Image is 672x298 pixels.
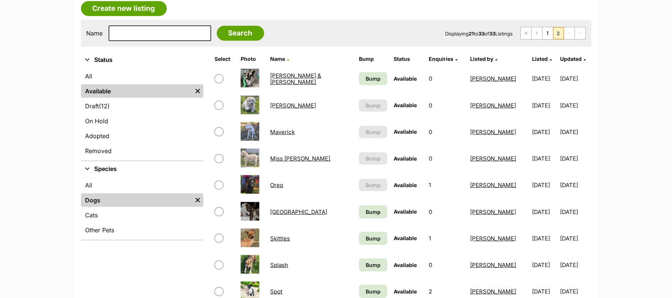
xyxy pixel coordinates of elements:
[529,252,559,278] td: [DATE]
[99,102,110,111] span: (12)
[521,27,586,40] nav: Pagination
[394,288,417,295] span: Available
[426,172,466,198] td: 1
[532,56,552,62] a: Listed
[543,27,553,39] a: Page 1
[366,261,381,269] span: Bump
[575,27,585,39] span: Last page
[560,226,590,251] td: [DATE]
[271,288,283,295] a: Spot
[366,102,381,109] span: Bump
[271,72,322,86] a: [PERSON_NAME] & [PERSON_NAME]
[238,53,267,65] th: Photo
[429,56,457,62] a: Enquiries
[560,199,590,225] td: [DATE]
[471,75,516,82] a: [PERSON_NAME]
[192,193,203,207] a: Remove filter
[81,193,192,207] a: Dogs
[81,99,203,113] a: Draft
[560,93,590,118] td: [DATE]
[479,31,485,37] strong: 33
[394,182,417,188] span: Available
[81,164,203,174] button: Species
[560,146,590,171] td: [DATE]
[366,181,381,189] span: Bump
[359,205,387,218] a: Bump
[426,146,466,171] td: 0
[560,56,582,62] span: Updated
[426,119,466,145] td: 0
[529,146,559,171] td: [DATE]
[81,208,203,222] a: Cats
[532,27,542,39] a: Previous page
[271,128,295,136] a: Maverick
[426,66,466,91] td: 0
[394,235,417,241] span: Available
[471,128,516,136] a: [PERSON_NAME]
[217,26,264,41] input: Search
[394,155,417,162] span: Available
[81,179,203,192] a: All
[366,288,381,295] span: Bump
[81,68,203,161] div: Status
[271,155,331,162] a: Miss [PERSON_NAME]
[81,55,203,65] button: Status
[553,27,564,39] span: Page 2
[394,75,417,82] span: Available
[529,199,559,225] td: [DATE]
[394,262,417,268] span: Available
[356,53,390,65] th: Bump
[532,56,548,62] span: Listed
[529,66,559,91] td: [DATE]
[271,208,328,215] a: [GEOGRAPHIC_DATA]
[212,53,237,65] th: Select
[271,102,316,109] a: [PERSON_NAME]
[366,235,381,242] span: Bump
[81,223,203,237] a: Other Pets
[529,172,559,198] td: [DATE]
[81,129,203,143] a: Adopted
[521,27,531,39] a: First page
[366,208,381,216] span: Bump
[271,56,285,62] span: Name
[471,56,498,62] a: Listed by
[469,31,474,37] strong: 21
[81,144,203,158] a: Removed
[471,181,516,189] a: [PERSON_NAME]
[471,208,516,215] a: [PERSON_NAME]
[471,235,516,242] a: [PERSON_NAME]
[560,252,590,278] td: [DATE]
[359,232,387,245] a: Bump
[529,226,559,251] td: [DATE]
[81,177,203,240] div: Species
[471,56,494,62] span: Listed by
[426,226,466,251] td: 1
[560,119,590,145] td: [DATE]
[560,56,586,62] a: Updated
[446,31,513,37] span: Displaying to of Listings
[429,56,453,62] span: translation missing: en.admin.listings.index.attributes.enquiries
[271,235,290,242] a: Skittles
[192,84,203,98] a: Remove filter
[564,27,575,39] span: Next page
[426,93,466,118] td: 0
[271,56,290,62] a: Name
[394,208,417,215] span: Available
[426,252,466,278] td: 0
[366,155,381,162] span: Bump
[394,102,417,108] span: Available
[359,285,387,298] a: Bump
[471,102,516,109] a: [PERSON_NAME]
[359,258,387,271] a: Bump
[359,126,387,138] button: Bump
[529,119,559,145] td: [DATE]
[366,75,381,83] span: Bump
[359,152,387,165] button: Bump
[471,261,516,268] a: [PERSON_NAME]
[359,99,387,112] button: Bump
[271,181,284,189] a: Oreo
[560,172,590,198] td: [DATE]
[359,72,387,85] a: Bump
[490,31,496,37] strong: 33
[529,93,559,118] td: [DATE]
